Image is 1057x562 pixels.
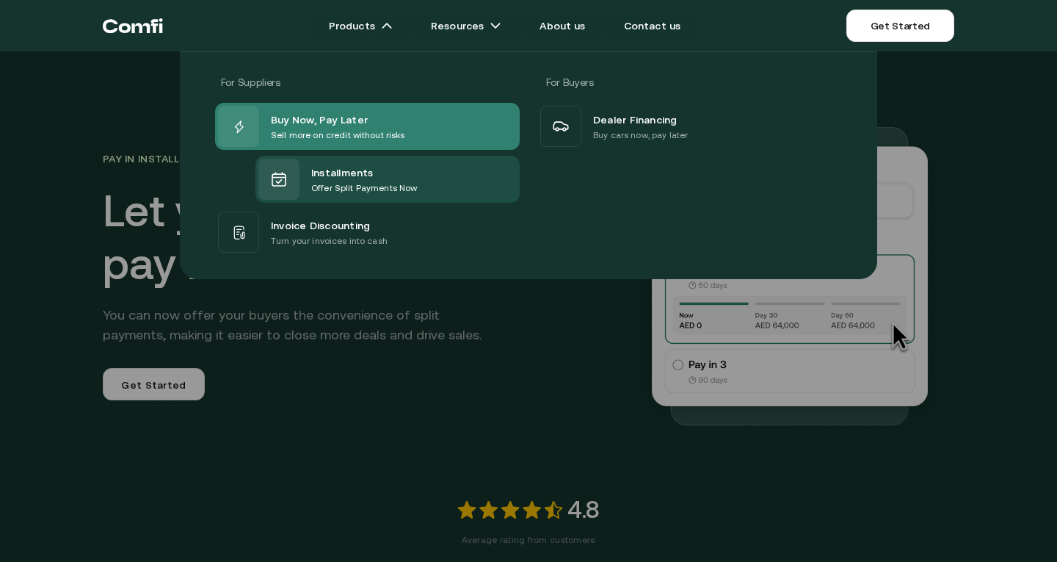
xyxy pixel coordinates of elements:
img: arrow icons [381,20,393,32]
p: Sell more on credit without risks [271,128,405,143]
span: Installments [311,163,374,181]
a: Dealer FinancingBuy cars now, pay later [537,103,842,150]
a: Return to the top of the Comfi home page [103,4,163,48]
span: For Suppliers [221,76,280,88]
a: About us [522,11,603,40]
span: Invoice Discounting [271,216,370,234]
a: Buy Now, Pay LaterSell more on credit without risks [215,103,520,150]
a: Invoice DiscountingTurn your invoices into cash [215,209,520,256]
a: InstallmentsOffer Split Payments Now [215,150,520,209]
a: Get Started [846,10,954,42]
a: Resourcesarrow icons [413,11,519,40]
p: Offer Split Payments Now [311,181,417,195]
a: Productsarrow icons [311,11,410,40]
p: Turn your invoices into cash [271,234,388,248]
img: arrow icons [490,20,501,32]
span: Dealer Financing [593,110,678,128]
span: Buy Now, Pay Later [271,110,368,128]
p: Buy cars now, pay later [593,128,688,143]
a: Contact us [606,11,699,40]
span: For Buyers [546,76,594,88]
